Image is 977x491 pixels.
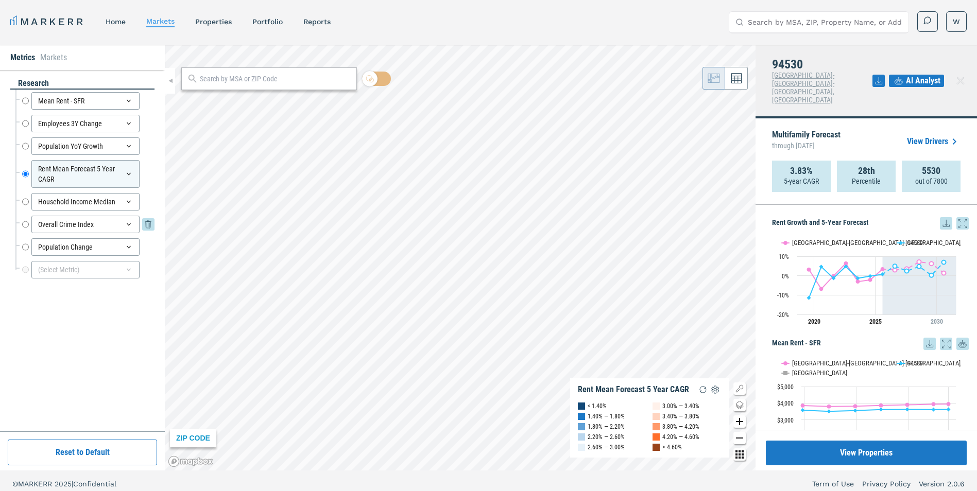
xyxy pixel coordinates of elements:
[697,383,709,396] img: Reload Legend
[893,260,946,275] g: San Francisco-Oakland-Hayward, CA, line 2 of 4 with 5 data points.
[8,440,157,465] button: Reset to Default
[807,296,811,300] path: Monday, 29 Jul, 17:00, -11.47. 94530.
[772,230,961,332] svg: Interactive chart
[946,11,967,32] button: W
[772,338,969,350] h5: Mean Rent - SFR
[662,411,699,422] div: 3.40% — 3.80%
[858,166,875,176] strong: 28th
[790,166,813,176] strong: 3.83%
[772,350,969,479] div: Mean Rent - SFR. Highcharts interactive chart.
[165,45,756,470] canvas: Map
[801,408,805,412] path: Saturday, 14 Dec, 16:00, 3,576.17. 94530.
[844,264,848,268] path: Friday, 29 Jul, 17:00, 4.78. 94530.
[915,176,948,186] p: out of 7800
[807,268,811,272] path: Monday, 29 Jul, 17:00, 3.15. San Francisco-Oakland-Hayward, CA.
[942,260,946,264] path: Monday, 29 Jul, 17:00, 6.93. 94530.
[942,271,946,275] path: Monday, 29 Jul, 17:00, 1.4. San Francisco-Oakland-Hayward, CA.
[748,12,902,32] input: Search by MSA, ZIP, Property Name, or Address
[856,276,860,280] path: Saturday, 29 Jul, 17:00, -1.3. 94530.
[779,253,789,260] text: 10%
[709,383,722,396] img: Settings
[801,404,805,408] path: Saturday, 14 Dec, 16:00, 3,850.24. San Francisco-Oakland-Hayward, CA.
[777,400,794,407] text: $4,000
[827,409,831,413] path: Monday, 14 Dec, 16:00, 3,503.64. 94530.
[907,135,961,148] a: View Drivers
[73,480,116,488] span: Confidential
[662,422,699,432] div: 3.80% — 4.20%
[733,448,746,461] button: Other options map button
[917,265,921,269] path: Saturday, 29 Jul, 17:00, 4.74. 94530.
[777,383,794,391] text: $5,000
[588,422,625,432] div: 1.80% — 2.20%
[917,260,921,264] path: Saturday, 29 Jul, 17:00, 7.14. San Francisco-Oakland-Hayward, CA.
[889,75,944,87] button: AI Analyst
[930,261,934,266] path: Sunday, 29 Jul, 17:00, 6.24. San Francisco-Oakland-Hayward, CA.
[879,408,883,412] path: Wednesday, 14 Dec, 16:00, 3,609.79. 94530.
[195,17,232,26] a: properties
[662,442,682,452] div: > 4.60%
[777,292,789,299] text: -10%
[733,432,746,444] button: Zoom out map button
[777,417,794,424] text: $3,000
[862,479,911,489] a: Privacy Policy
[897,239,924,247] button: Show 94530
[170,429,216,447] div: ZIP CODE
[930,273,934,277] path: Sunday, 29 Jul, 17:00, 0.23. 94530.
[106,17,126,26] a: home
[808,318,820,325] tspan: 2020
[12,480,18,488] span: ©
[832,276,836,280] path: Thursday, 29 Jul, 17:00, -1.27. 94530.
[766,441,967,465] button: View Properties
[772,58,872,71] h4: 94530
[869,318,882,325] tspan: 2025
[772,139,841,152] span: through [DATE]
[10,78,155,90] div: research
[953,16,960,27] span: W
[905,407,910,411] path: Thursday, 14 Dec, 16:00, 3,621.55. 94530.
[782,273,789,280] text: 0%
[947,407,951,411] path: Monday, 14 Jul, 17:00, 3,618.64. 94530.
[733,382,746,395] button: Show/Hide Legend Map Button
[931,318,943,325] tspan: 2030
[881,267,885,271] path: Tuesday, 29 Jul, 17:00, 3.37. San Francisco-Oakland-Hayward, CA.
[784,176,819,186] p: 5-year CAGR
[31,238,140,256] div: Population Change
[200,74,351,84] input: Search by MSA or ZIP Code
[772,217,969,230] h5: Rent Growth and 5-Year Forecast
[10,51,35,64] li: Metrics
[18,480,55,488] span: MARKERR
[578,384,689,395] div: Rent Mean Forecast 5 Year CAGR
[777,311,789,319] text: -20%
[252,17,283,26] a: Portfolio
[772,71,834,104] span: [GEOGRAPHIC_DATA]-[GEOGRAPHIC_DATA]-[GEOGRAPHIC_DATA], [GEOGRAPHIC_DATA]
[55,480,73,488] span: 2025 |
[31,193,140,211] div: Household Income Median
[31,216,140,233] div: Overall Crime Index
[168,455,213,467] a: Mapbox logo
[31,261,140,278] div: (Select Metric)
[772,350,961,479] svg: Interactive chart
[662,432,699,442] div: 4.20% — 4.60%
[588,442,625,452] div: 2.60% — 3.00%
[303,17,331,26] a: reports
[31,137,140,155] div: Population YoY Growth
[588,411,625,422] div: 1.40% — 1.80%
[782,239,886,247] button: Show San Francisco-Oakland-Hayward, CA
[588,401,607,411] div: < 1.40%
[932,407,936,411] path: Saturday, 14 Dec, 16:00, 3,614.84. 94530.
[31,115,140,132] div: Employees 3Y Change
[733,399,746,411] button: Change style map button
[906,75,940,87] span: AI Analyst
[812,479,854,489] a: Term of Use
[146,17,175,25] a: markets
[31,92,140,110] div: Mean Rent - SFR
[881,272,885,276] path: Tuesday, 29 Jul, 17:00, 0.72. 94530.
[907,359,923,367] text: 94530
[10,14,85,29] a: MARKERR
[893,264,897,268] path: Wednesday, 29 Jul, 17:00, 4.96. 94530.
[919,479,965,489] a: Version 2.0.6
[947,402,951,406] path: Monday, 14 Jul, 17:00, 3,948.07. San Francisco-Oakland-Hayward, CA.
[853,408,858,412] path: Tuesday, 14 Dec, 16:00, 3,553.15. 94530.
[772,131,841,152] p: Multifamily Forecast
